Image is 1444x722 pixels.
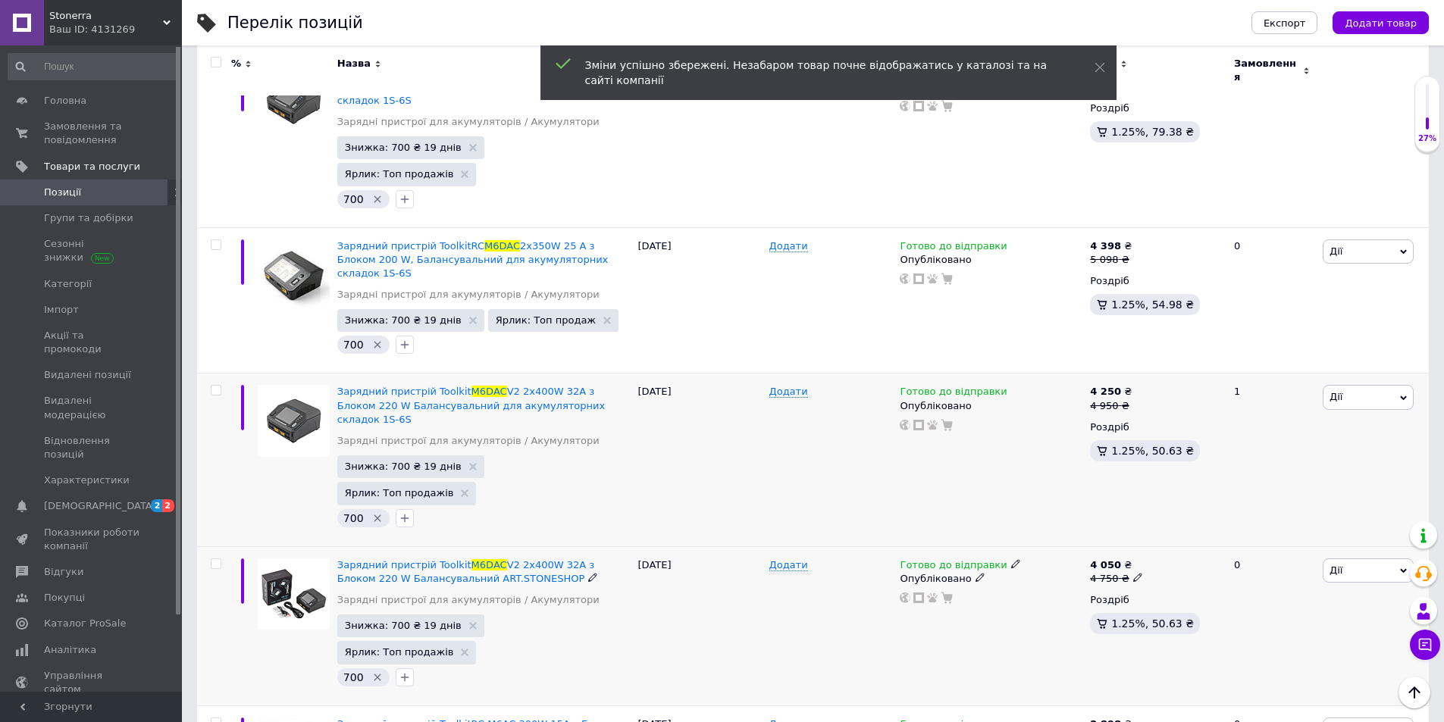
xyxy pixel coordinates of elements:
button: Додати товар [1333,11,1429,34]
span: Зарядний пристрій Toolkit [337,386,471,397]
span: V2 2x400W 32A з Блоком 220 W Балансувальний ART.STONESHOP [337,559,594,584]
div: [DATE] [634,227,766,374]
span: Каталог ProSale [44,617,126,630]
div: Зміни успішно збережені. Незабаром товар почне відображатись у каталозі та на сайті компанії [585,58,1057,88]
span: Акції та промокоди [44,329,140,356]
div: [DATE] [634,546,766,705]
span: Дії [1330,391,1342,402]
svg: Видалити мітку [371,512,384,524]
span: Готово до відправки [900,559,1007,575]
button: Наверх [1399,677,1430,708]
span: Дії [1330,564,1342,576]
div: ₴ [1090,558,1142,572]
div: 4 950 ₴ [1090,399,1132,413]
span: Управління сайтом [44,669,140,696]
svg: Видалити мітку [371,193,384,205]
button: Чат з покупцем [1410,630,1440,660]
span: 1.25%, 79.38 ₴ [1111,126,1194,138]
span: Дії [1330,245,1342,257]
span: M6DAC [471,386,507,397]
span: Категорії [44,277,92,291]
span: Зарядний пристрій ToolkitRC [337,240,484,252]
div: Опубліковано [900,253,1082,267]
span: Stonerra [49,9,163,23]
span: M6DAC [471,559,507,570]
a: Зарядний пристрій ToolkitRCM6DAC2x350W 25 A з Блоком 200 W, Балансувальний для акумуляторних скла... [337,240,608,279]
span: Групи та добірки [44,211,133,225]
div: [DATE] [634,55,766,227]
span: Зарядний пристрій Toolkit [337,559,471,570]
div: Перелік позицій [227,15,363,31]
div: 0 [1225,227,1319,374]
b: 4 250 [1090,386,1121,397]
span: Видалені модерацією [44,394,140,421]
button: Експорт [1251,11,1318,34]
span: Додати товар [1345,17,1417,29]
a: Зарядні пристрої для акумуляторів / Акумулятори [337,593,600,607]
span: Додати [769,386,808,398]
span: Видалені позиції [44,368,131,382]
span: Замовлення [1234,57,1299,84]
span: PRO 2x400W 32A з Блоком 300 W Балансувальний для акумуляторних складок 1S-6S [337,67,605,105]
span: Знижка: 700 ₴ 19 днів [345,620,462,630]
div: 0 [1225,546,1319,705]
span: Покупці [44,591,85,605]
span: Ярлик: Топ продажів [345,488,454,498]
input: Пошук [8,53,179,80]
span: Знижка: 700 ₴ 19 днів [345,315,462,325]
div: [DATE] [634,374,766,546]
div: 4 750 ₴ [1090,572,1142,586]
span: Ярлик: Топ продажів [345,169,454,179]
div: Роздріб [1090,420,1221,434]
div: Ваш ID: 4131269 [49,23,182,36]
b: 4 398 [1090,240,1121,252]
span: 700 [343,193,364,205]
span: V2 2x400W 32A з Блоком 220 W Балансувальний для акумуляторних складок 1S-6S [337,386,605,424]
div: ₴ [1090,239,1132,253]
span: Експорт [1264,17,1306,29]
span: 700 [343,512,364,524]
span: Ярлик: Топ продажів [345,647,454,657]
div: Роздріб [1090,593,1221,607]
span: Назва [337,57,371,70]
span: 1.25%, 54.98 ₴ [1111,298,1194,311]
span: Додати [769,559,808,571]
a: Зарядний пристрій ToolkitM6DACV2 2x400W 32A з Блоком 220 W Балансувальний для акумуляторних склад... [337,386,605,424]
span: 1.25%, 50.63 ₴ [1111,617,1194,630]
span: Аналітика [44,643,96,657]
div: Роздріб [1090,274,1221,288]
div: 27% [1415,133,1439,144]
a: Зарядний пристрій ToolkitM6DACPRO 2x400W 32A з Блоком 300 W Балансувальний для акумуляторних скла... [337,67,605,105]
div: Роздріб [1090,102,1221,115]
a: Зарядні пристрої для акумуляторів / Акумулятори [337,115,600,129]
div: 5 098 ₴ [1090,253,1132,267]
span: Імпорт [44,303,79,317]
span: 700 [343,671,364,683]
span: Готово до відправки [900,240,1007,256]
span: Знижка: 700 ₴ 19 днів [345,461,462,471]
span: % [231,57,241,70]
span: 2x350W 25 A з Блоком 200 W, Балансувальний для акумуляторних складок 1S-6S [337,240,608,279]
img: Зарядное устройство Toolkit M6DAC PRO 2x400W 32A с Блоком 300W Балансировочное для аккумуляторных... [258,66,330,138]
div: 1 [1225,374,1319,546]
a: Зарядні пристрої для акумуляторів / Акумулятори [337,288,600,302]
span: Товари та послуги [44,160,140,173]
a: Зарядний пристрій ToolkitM6DACV2 2x400W 32A з Блоком 220 W Балансувальний ART.STONESHOP [337,559,594,584]
svg: Видалити мітку [371,671,384,683]
span: 2 [151,499,163,512]
div: 0 [1225,55,1319,227]
b: 4 050 [1090,559,1121,570]
span: Знижка: 700 ₴ 19 днів [345,142,462,152]
span: Ярлик: Топ продаж [496,315,596,325]
span: Характеристики [44,474,130,487]
a: Зарядні пристрої для акумуляторів / Акумулятори [337,434,600,448]
span: Відновлення позицій [44,434,140,461]
span: 1.25%, 50.63 ₴ [1111,445,1194,457]
span: 700 [343,339,364,351]
div: Опубліковано [900,399,1082,413]
svg: Видалити мітку [371,339,384,351]
span: M6DAC [484,240,520,252]
span: 2 [162,499,174,512]
span: Показники роботи компанії [44,526,140,553]
span: [DEMOGRAPHIC_DATA] [44,499,156,513]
